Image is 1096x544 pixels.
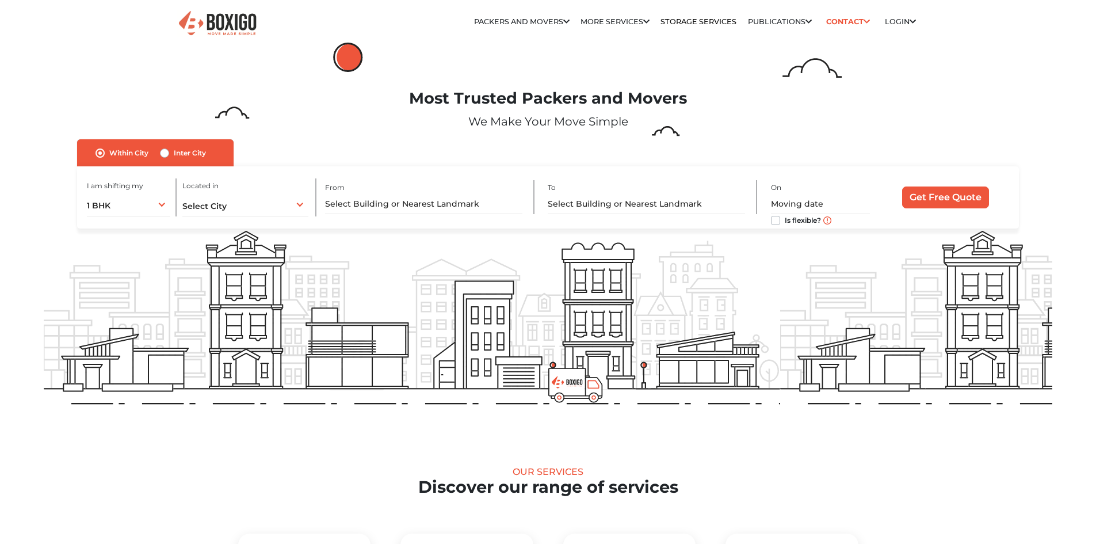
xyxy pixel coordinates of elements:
p: We Make Your Move Simple [44,113,1052,130]
span: 1 BHK [87,200,110,211]
label: Inter City [174,146,206,160]
label: Located in [182,181,219,191]
input: Moving date [771,194,870,214]
a: Packers and Movers [474,17,570,26]
a: Contact [823,13,874,31]
input: Get Free Quote [902,187,989,208]
label: On [771,182,781,193]
img: move_date_info [823,216,831,225]
a: Storage Services [660,17,736,26]
span: Select City [182,201,227,211]
label: To [548,182,556,193]
a: Login [885,17,916,26]
img: Boxigo [177,10,258,38]
a: More services [581,17,650,26]
img: boxigo_prackers_and_movers_truck [548,368,603,403]
div: Our Services [44,466,1052,477]
label: Is flexible? [785,214,821,226]
a: Publications [748,17,812,26]
label: From [325,182,345,193]
input: Select Building or Nearest Landmark [548,194,745,214]
h2: Discover our range of services [44,477,1052,497]
h1: Most Trusted Packers and Movers [44,89,1052,108]
label: Within City [109,146,148,160]
input: Select Building or Nearest Landmark [325,194,522,214]
label: I am shifting my [87,181,143,191]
